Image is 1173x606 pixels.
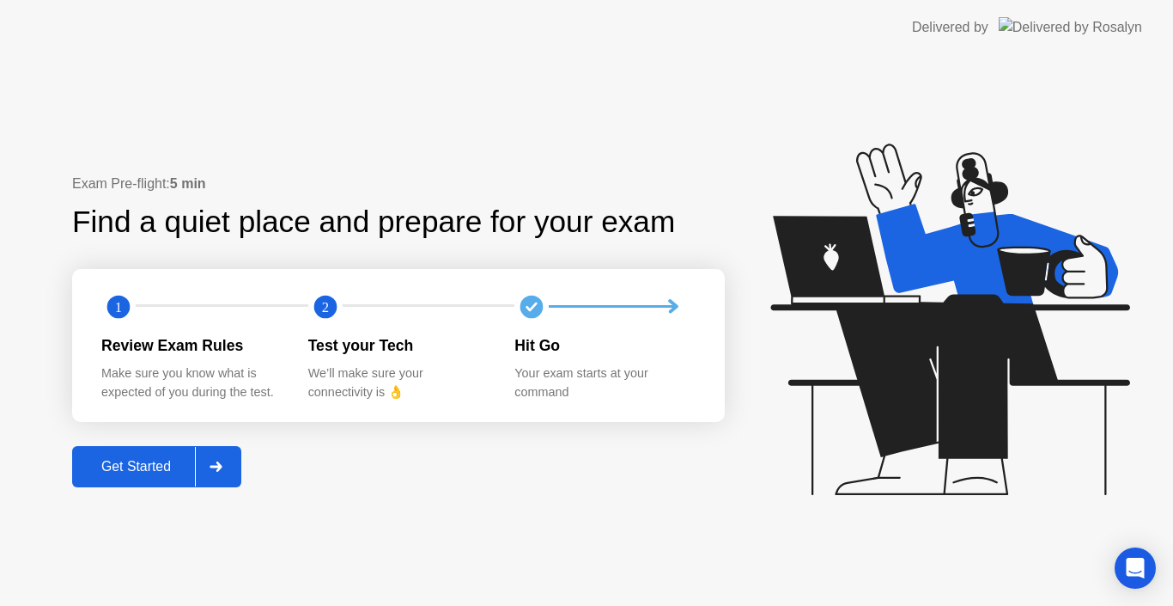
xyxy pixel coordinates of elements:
[115,298,122,315] text: 1
[72,174,725,194] div: Exam Pre-flight:
[912,17,988,38] div: Delivered by
[72,199,678,245] div: Find a quiet place and prepare for your exam
[101,334,281,357] div: Review Exam Rules
[170,176,206,191] b: 5 min
[308,364,488,401] div: We’ll make sure your connectivity is 👌
[308,334,488,357] div: Test your Tech
[322,298,329,315] text: 2
[77,459,195,474] div: Get Started
[999,17,1142,37] img: Delivered by Rosalyn
[72,446,241,487] button: Get Started
[101,364,281,401] div: Make sure you know what is expected of you during the test.
[514,334,694,357] div: Hit Go
[514,364,694,401] div: Your exam starts at your command
[1115,548,1156,589] div: Open Intercom Messenger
